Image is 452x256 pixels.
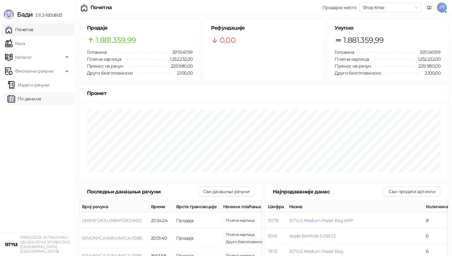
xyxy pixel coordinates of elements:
[87,56,121,62] span: Платна картица
[87,63,123,69] span: Пренос на рачун
[413,56,440,63] span: 1.252.232,00
[17,11,33,18] span: Бади
[423,201,450,213] th: Количина
[87,24,193,32] h5: Продаје
[223,217,257,224] span: 522.092,00
[87,89,440,97] div: Промет
[166,63,193,70] span: 229.980,00
[424,3,434,13] a: Документација
[423,213,450,228] td: 8
[223,231,257,238] span: 3.900,00
[289,233,336,239] button: Apple EarPods (USB-C)
[420,70,440,76] span: 2.100,00
[173,70,193,76] span: 2.100,00
[335,63,371,69] span: Пренос на рачун
[423,228,450,244] td: 6
[437,3,447,13] span: PT
[148,201,174,213] th: Време
[174,213,221,228] td: Продаја
[174,201,221,213] th: Врста трансакције
[268,218,279,223] button: 13778
[221,201,283,213] th: Начини плаћања
[211,24,317,32] h5: Рефундације
[273,188,384,196] div: Најпродаваније данас
[15,51,32,64] span: Каталог
[15,65,53,77] span: Фискални рачуни
[165,56,192,63] span: 1.252.232,00
[5,23,33,36] a: Почетна
[8,79,50,91] a: Издати рачуни
[289,248,343,254] button: iSTYLE Medium Paper Bag
[335,49,354,55] span: Готовина
[87,49,106,55] span: Готовина
[343,34,384,46] span: 1.881.359,99
[96,34,136,46] span: 1.881.359,99
[198,186,255,197] button: Сви данашњи рачуни
[4,9,14,19] img: Logo
[384,186,440,197] button: Сви продати артикли
[268,233,277,239] button: 9041
[33,12,62,18] span: 3.11.3-fd0d8d3
[414,63,440,70] span: 229.980,00
[223,238,267,245] span: 2.100,00
[268,248,277,254] button: 7672
[5,37,25,50] a: Каса
[287,201,423,213] th: Назив
[322,5,357,10] div: Продајно место
[289,218,353,223] button: iSTYLE Medium Paper Bag APP
[82,235,142,241] button: 6RVUNYCA-6RVUNYCA-11386
[148,228,174,248] td: 20:01:40
[335,56,369,62] span: Платна картица
[87,70,133,76] span: Друго безготовинско
[148,213,174,228] td: 20:34:24
[20,235,70,253] small: PREDUZEĆE ZA TRGOVINU I USLUGE ISTYLE STORES DOO [GEOGRAPHIC_DATA] ([GEOGRAPHIC_DATA])
[220,34,235,46] span: 0,00
[82,218,141,223] button: UNSHFDK3-UNSHFDK3-6612
[174,228,221,248] td: Продаја
[87,188,198,196] div: Последњи данашњи рачуни
[5,238,18,251] img: 64x64-companyLogo-77b92cf4-9946-4f36-9751-bf7bb5fd2c7d.png
[363,3,418,12] span: Shop Knez
[265,201,287,213] th: Шифра
[8,92,41,105] a: По данима
[335,70,381,76] span: Друго безготовинско
[415,49,440,56] span: 397.047,99
[168,49,193,56] span: 397.047,99
[90,5,112,10] div: Почетна
[335,24,440,32] h5: Укупно
[79,201,148,213] th: Број рачуна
